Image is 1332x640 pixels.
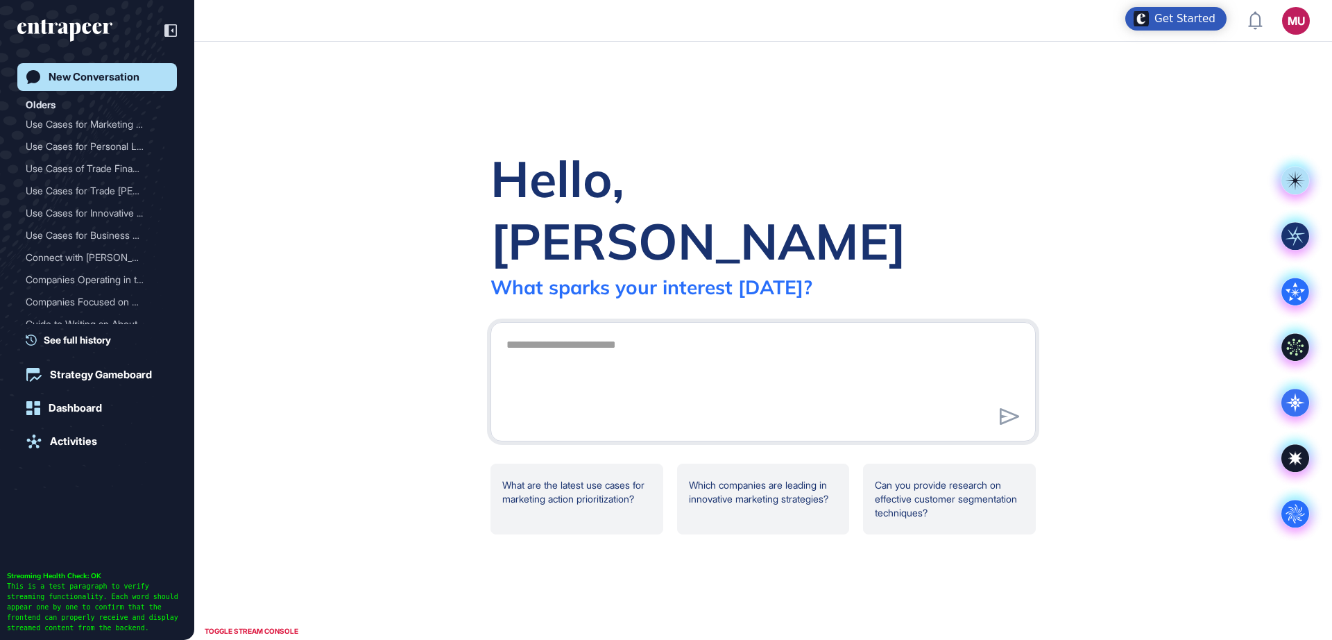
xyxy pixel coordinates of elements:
div: Use Cases for Trade [PERSON_NAME]... [26,180,157,202]
button: MU [1282,7,1310,35]
div: Connect with [PERSON_NAME] [26,246,157,269]
div: Olders [26,96,55,113]
div: Use Cases for Business Lo... [26,224,157,246]
div: Companies Focused on Deca... [26,291,157,313]
div: entrapeer-logo [17,19,112,42]
div: Use Cases for Marketing Action Prioritization [26,113,169,135]
span: See full history [44,332,111,347]
a: New Conversation [17,63,177,91]
a: See full history [26,332,177,347]
div: Companies Operating in the High Precision Laser Industry [26,269,169,291]
div: Activities [50,435,97,448]
div: Use Cases for Business Loan Products [26,224,169,246]
div: New Conversation [49,71,139,83]
div: Hello, [PERSON_NAME] [490,147,1036,272]
img: launcher-image-alternative-text [1134,11,1149,26]
a: Strategy Gameboard [17,361,177,389]
div: Dashboard [49,402,102,414]
div: Connect with Nash [26,246,169,269]
div: Use Cases for Innovative ... [26,202,157,224]
div: Strategy Gameboard [50,369,152,381]
div: Use Cases for Personal Lo... [26,135,157,158]
div: Use Cases for Innovative Payment Methods [26,202,169,224]
div: Use Cases for Trade Finance Products [26,180,169,202]
div: Get Started [1154,12,1215,26]
div: Open Get Started checklist [1125,7,1227,31]
div: Use Cases for Personal Loans [26,135,169,158]
div: Guide to Writing an About Page for Your Website [26,313,169,335]
div: Which companies are leading in innovative marketing strategies? [677,464,850,534]
div: Use Cases of Trade Finance Products [26,158,169,180]
div: Can you provide research on effective customer segmentation techniques? [863,464,1036,534]
a: Dashboard [17,394,177,422]
div: Guide to Writing an About... [26,313,157,335]
div: Use Cases for Marketing A... [26,113,157,135]
div: What sparks your interest [DATE]? [490,275,812,299]
div: What are the latest use cases for marketing action prioritization? [490,464,663,534]
div: Use Cases of Trade Financ... [26,158,157,180]
a: Activities [17,428,177,455]
div: Companies Focused on Decarbonization Efforts [26,291,169,313]
div: TOGGLE STREAM CONSOLE [201,623,302,640]
div: Companies Operating in th... [26,269,157,291]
